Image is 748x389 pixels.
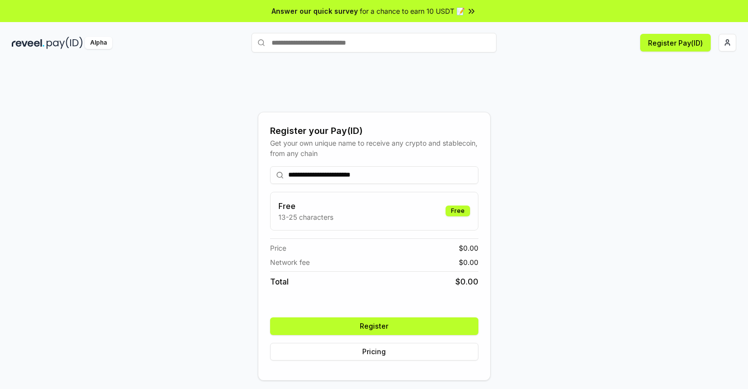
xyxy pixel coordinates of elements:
[12,37,45,49] img: reveel_dark
[360,6,465,16] span: for a chance to earn 10 USDT 📝
[278,212,333,222] p: 13-25 characters
[446,206,470,216] div: Free
[455,276,478,287] span: $ 0.00
[272,6,358,16] span: Answer our quick survey
[270,138,478,158] div: Get your own unique name to receive any crypto and stablecoin, from any chain
[270,317,478,335] button: Register
[270,276,289,287] span: Total
[85,37,112,49] div: Alpha
[270,124,478,138] div: Register your Pay(ID)
[47,37,83,49] img: pay_id
[459,257,478,267] span: $ 0.00
[278,200,333,212] h3: Free
[270,243,286,253] span: Price
[270,257,310,267] span: Network fee
[270,343,478,361] button: Pricing
[640,34,711,52] button: Register Pay(ID)
[459,243,478,253] span: $ 0.00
